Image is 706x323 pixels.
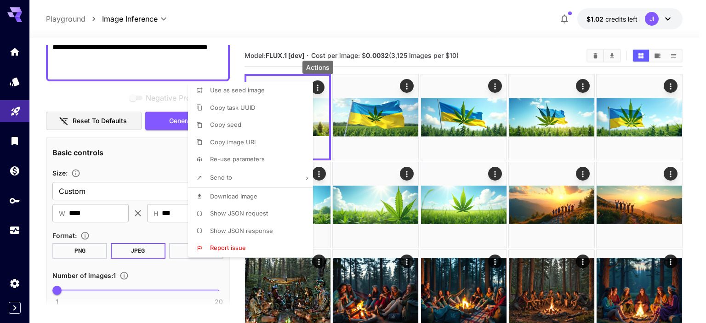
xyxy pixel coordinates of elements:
[210,155,265,163] span: Re-use parameters
[210,244,246,251] span: Report issue
[210,210,268,217] span: Show JSON request
[302,61,333,74] div: Actions
[210,174,232,181] span: Send to
[210,138,257,146] span: Copy image URL
[210,193,257,200] span: Download Image
[210,86,265,94] span: Use as seed image
[210,104,255,111] span: Copy task UUID
[210,121,241,128] span: Copy seed
[210,227,273,234] span: Show JSON response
